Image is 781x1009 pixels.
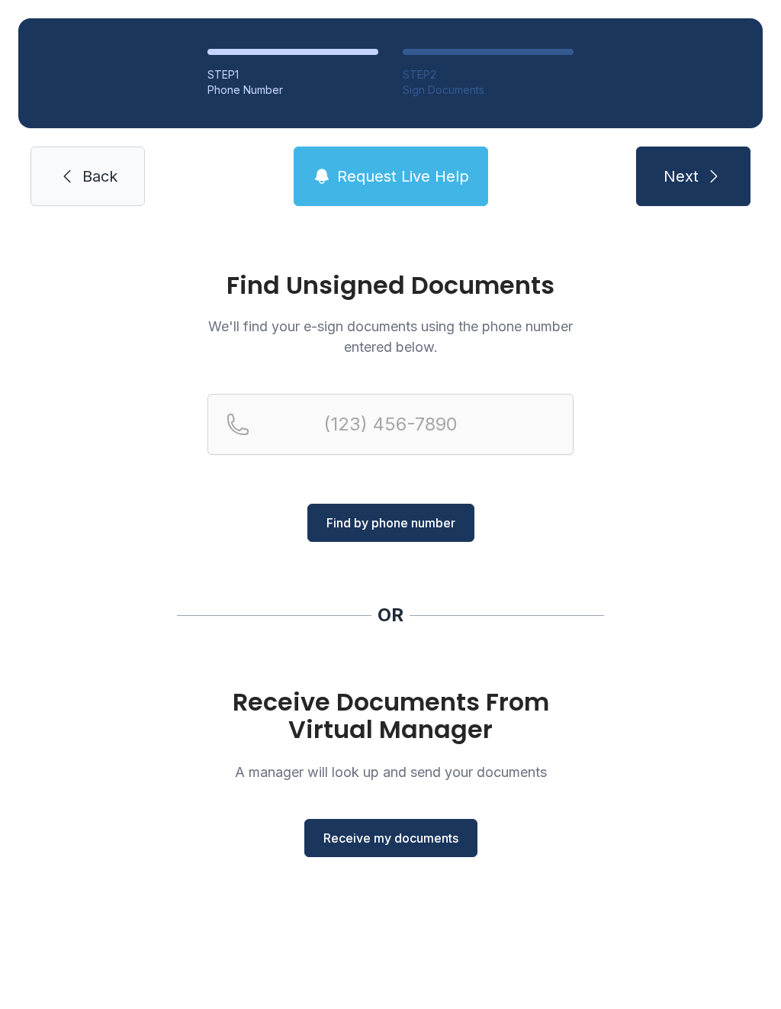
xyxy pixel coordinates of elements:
div: Sign Documents [403,82,574,98]
div: STEP 1 [207,67,378,82]
span: Back [82,166,117,187]
span: Receive my documents [323,829,458,847]
span: Next [664,166,699,187]
div: STEP 2 [403,67,574,82]
h1: Find Unsigned Documents [207,273,574,298]
h1: Receive Documents From Virtual Manager [207,688,574,743]
div: Phone Number [207,82,378,98]
span: Request Live Help [337,166,469,187]
span: Find by phone number [326,514,455,532]
input: Reservation phone number [207,394,574,455]
div: OR [378,603,403,627]
p: A manager will look up and send your documents [207,762,574,782]
p: We'll find your e-sign documents using the phone number entered below. [207,316,574,357]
